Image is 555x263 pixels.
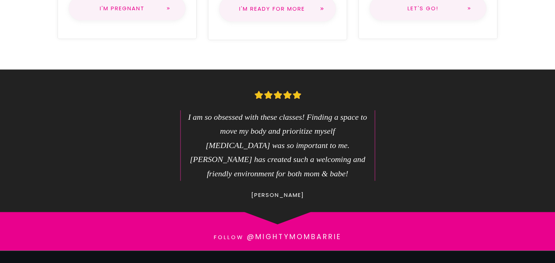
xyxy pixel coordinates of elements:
[247,232,342,242] a: @mightymombarrie
[384,6,461,11] span: Let's go!
[180,110,375,181] blockquote: I am so obsessed with these classes! Finding a space to move my body and prioritize myself [MEDIC...
[162,190,393,209] p: [PERSON_NAME]
[214,233,244,241] span: Follow
[230,6,314,12] span: I'm Ready for more
[84,6,161,11] span: I'm Pregnant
